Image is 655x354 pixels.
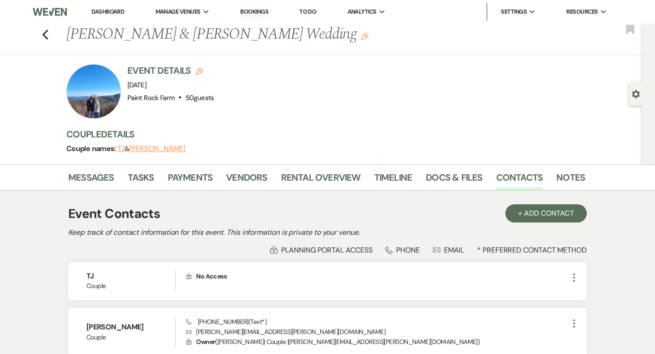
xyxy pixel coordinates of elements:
[66,144,117,153] span: Couple names:
[186,318,267,326] span: [PHONE_NUMBER] (Text*)
[33,2,67,21] img: Weven Logo
[270,245,372,255] div: Planning Portal Access
[127,93,175,102] span: Paint Rock Farm
[361,32,368,40] button: Edit
[168,170,213,190] a: Payments
[156,7,201,16] span: Manage Venues
[68,227,587,238] h2: Keep track of contact information for this event. This information is private to your venue.
[66,24,474,46] h1: [PERSON_NAME] & [PERSON_NAME] Wedding
[496,170,543,190] a: Contacts
[127,81,146,90] span: [DATE]
[68,204,160,223] h1: Event Contacts
[281,170,361,190] a: Rental Overview
[127,64,214,77] h3: Event Details
[240,8,268,16] a: Bookings
[186,327,569,337] p: [PERSON_NAME][EMAIL_ADDRESS][PERSON_NAME][DOMAIN_NAME]
[186,337,569,347] p: ( [PERSON_NAME] | Couple | [PERSON_NAME][EMAIL_ADDRESS][PERSON_NAME][DOMAIN_NAME] )
[91,8,124,15] a: Dashboard
[117,144,186,153] span: &
[299,8,316,15] a: To Do
[68,170,114,190] a: Messages
[374,170,413,190] a: Timeline
[226,170,267,190] a: Vendors
[632,89,640,98] button: Open lead details
[129,145,186,152] button: [PERSON_NAME]
[68,245,587,255] div: * Preferred Contact Method
[86,322,175,332] h6: [PERSON_NAME]
[348,7,377,16] span: Analytics
[86,271,175,281] h6: TJ
[505,204,587,223] button: + Add Contact
[385,245,420,255] div: Phone
[86,281,175,291] span: Couple
[117,145,125,152] button: TJ
[556,170,585,190] a: Notes
[566,7,598,16] span: Resources
[196,272,227,280] span: No Access
[86,333,175,342] span: Couple
[433,245,464,255] div: Email
[501,7,527,16] span: Settings
[426,170,482,190] a: Docs & Files
[66,128,576,141] h3: Couple Details
[186,93,214,102] span: 50 guests
[196,338,215,346] span: Owner
[128,170,154,190] a: Tasks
